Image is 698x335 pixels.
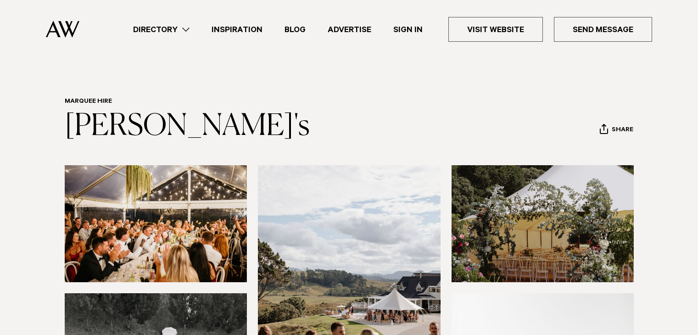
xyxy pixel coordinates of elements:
a: Marquee Hire [65,98,112,106]
a: Blog [274,23,317,36]
a: Sign In [382,23,434,36]
a: [PERSON_NAME]'s [65,112,310,141]
a: Send Message [554,17,652,42]
img: Auckland Weddings Logo [46,21,79,38]
a: Directory [122,23,201,36]
a: Advertise [317,23,382,36]
button: Share [599,123,634,137]
a: Inspiration [201,23,274,36]
span: Share [612,126,633,135]
a: Visit Website [448,17,543,42]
